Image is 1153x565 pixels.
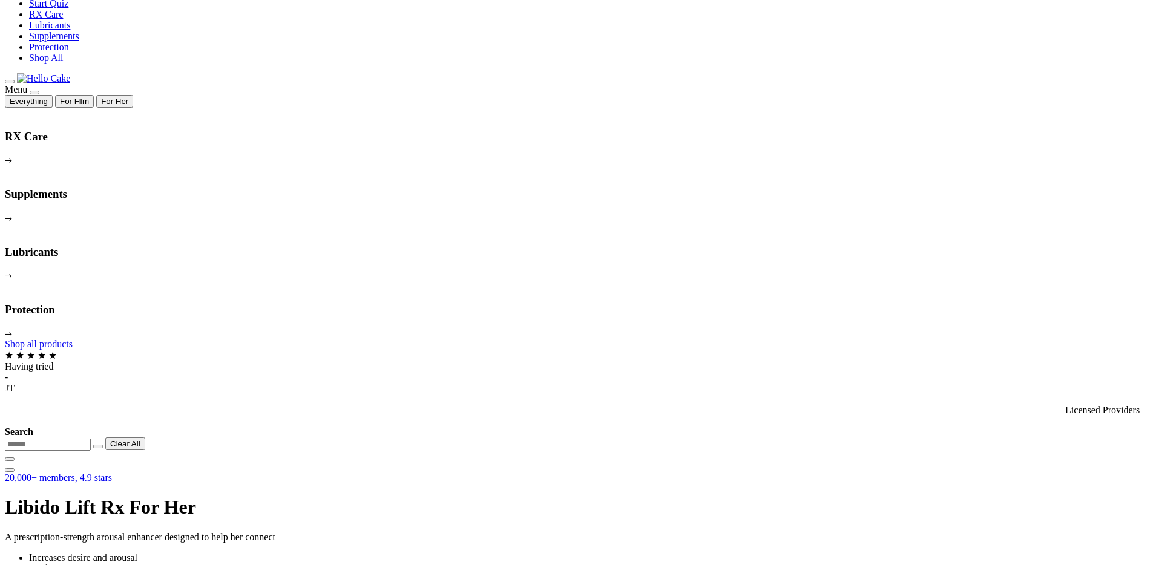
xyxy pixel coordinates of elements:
a: Supplements [29,31,79,41]
span: ★ ★ ★ ★ ★ [5,350,57,361]
strong: Search [5,426,33,437]
h1: Libido Lift Rx For Her [5,496,1148,518]
div: JT [5,383,1148,394]
div: - [5,372,1148,394]
button: Clear All [105,437,145,450]
h3: RX Care [5,130,1148,143]
a: Shop all products [5,339,73,349]
a: Shop All [29,53,63,63]
a: 20,000+ members, 4.9 stars [5,472,112,483]
button: For Her [96,95,133,108]
h3: Lubricants [5,246,1148,259]
button: Everything [5,95,53,108]
a: Protection [29,42,69,52]
h3: Protection [5,303,1148,316]
p: A prescription-strength arousal enhancer designed to help her connect [5,532,1148,543]
div: Having tried [5,361,1148,372]
button: For HIm [55,95,94,108]
li: Increases desire and arousal [29,552,1148,563]
img: Hello Cake [17,73,70,84]
span: Menu [5,84,27,94]
a: RX Care [29,9,63,19]
h3: Supplements [5,188,1148,201]
a: Lubricants [29,20,70,30]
